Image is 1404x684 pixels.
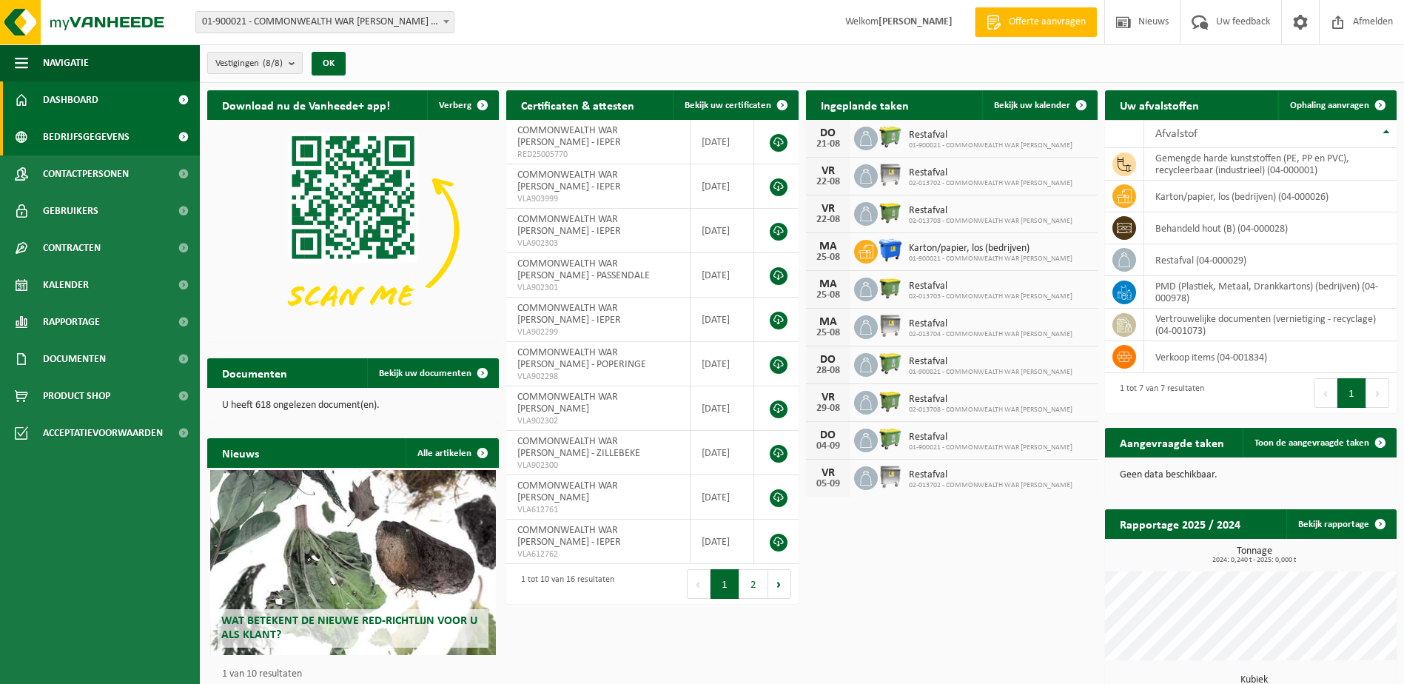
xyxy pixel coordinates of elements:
[806,90,924,119] h2: Ingeplande taken
[878,426,903,452] img: WB-0660-HPE-GN-50
[506,90,649,119] h2: Certificaten & attesten
[222,400,484,411] p: U heeft 618 ongelezen document(en).
[813,354,843,366] div: DO
[43,44,89,81] span: Navigatie
[312,52,346,76] button: OK
[517,326,679,338] span: VLA902299
[685,101,771,110] span: Bekijk uw certificaten
[43,378,110,415] span: Product Shop
[982,90,1096,120] a: Bekijk uw kalender
[1144,181,1397,212] td: karton/papier, los (bedrijven) (04-000026)
[813,467,843,479] div: VR
[673,90,797,120] a: Bekijk uw certificaten
[813,165,843,177] div: VR
[517,282,679,294] span: VLA902301
[517,436,640,459] span: COMMONWEALTH WAR [PERSON_NAME] - ZILLEBEKE
[1144,309,1397,341] td: vertrouwelijke documenten (vernietiging - recyclage) (04-001073)
[517,193,679,205] span: VLA903999
[367,358,497,388] a: Bekijk uw documenten
[909,368,1072,377] span: 01-900021 - COMMONWEALTH WAR [PERSON_NAME]
[909,281,1072,292] span: Restafval
[207,90,405,119] h2: Download nu de Vanheede+ app!
[691,475,754,520] td: [DATE]
[909,130,1072,141] span: Restafval
[207,438,274,467] h2: Nieuws
[909,330,1072,339] span: 02-013704 - COMMONWEALTH WAR [PERSON_NAME]
[878,275,903,301] img: WB-1100-HPE-GN-51
[196,12,454,33] span: 01-900021 - COMMONWEALTH WAR GRAVES - IEPER
[975,7,1097,37] a: Offerte aanvragen
[517,258,650,281] span: COMMONWEALTH WAR [PERSON_NAME] - PASSENDALE
[878,389,903,414] img: WB-1100-HPE-GN-50
[813,441,843,452] div: 04-09
[878,124,903,150] img: WB-0660-HPE-GN-50
[517,504,679,516] span: VLA612761
[517,125,621,148] span: COMMONWEALTH WAR [PERSON_NAME] - IEPER
[1155,128,1198,140] span: Afvalstof
[1112,546,1397,564] h3: Tonnage
[517,347,646,370] span: COMMONWEALTH WAR [PERSON_NAME] - POPERINGE
[517,392,618,415] span: COMMONWEALTH WAR [PERSON_NAME]
[909,243,1072,255] span: Karton/papier, los (bedrijven)
[1112,557,1397,564] span: 2024: 0,240 t - 2025: 0,000 t
[1120,470,1382,480] p: Geen data beschikbaar.
[878,200,903,225] img: WB-1100-HPE-GN-50
[221,615,477,641] span: Wat betekent de nieuwe RED-richtlijn voor u als klant?
[813,328,843,338] div: 25-08
[909,255,1072,264] span: 01-900021 - COMMONWEALTH WAR [PERSON_NAME]
[813,479,843,489] div: 05-09
[1337,378,1366,408] button: 1
[909,318,1072,330] span: Restafval
[43,304,100,341] span: Rapportage
[813,278,843,290] div: MA
[878,464,903,489] img: WB-1100-GAL-GY-02
[739,569,768,599] button: 2
[43,155,129,192] span: Contactpersonen
[768,569,791,599] button: Next
[1243,428,1395,457] a: Toon de aangevraagde taken
[1144,148,1397,181] td: gemengde harde kunststoffen (PE, PP en PVC), recycleerbaar (industrieel) (04-000001)
[514,568,614,600] div: 1 tot 10 van 16 resultaten
[878,162,903,187] img: WB-1100-GAL-GY-02
[517,525,621,548] span: COMMONWEALTH WAR [PERSON_NAME] - IEPER
[517,549,679,560] span: VLA612762
[439,101,471,110] span: Verberg
[909,141,1072,150] span: 01-900021 - COMMONWEALTH WAR [PERSON_NAME]
[43,229,101,266] span: Contracten
[813,139,843,150] div: 21-08
[909,443,1072,452] span: 01-900021 - COMMONWEALTH WAR [PERSON_NAME]
[691,386,754,431] td: [DATE]
[1105,428,1239,457] h2: Aangevraagde taken
[1112,377,1204,409] div: 1 tot 7 van 7 resultaten
[687,569,711,599] button: Previous
[1005,15,1089,30] span: Offerte aanvragen
[1144,244,1397,276] td: restafval (04-000029)
[813,241,843,252] div: MA
[909,432,1072,443] span: Restafval
[517,415,679,427] span: VLA902302
[210,470,496,655] a: Wat betekent de nieuwe RED-richtlijn voor u als klant?
[1144,212,1397,244] td: behandeld hout (B) (04-000028)
[813,392,843,403] div: VR
[379,369,471,378] span: Bekijk uw documenten
[406,438,497,468] a: Alle artikelen
[878,238,903,263] img: WB-1100-HPE-BE-01
[517,460,679,472] span: VLA902300
[813,203,843,215] div: VR
[878,313,903,338] img: WB-1100-GAL-GY-02
[517,170,621,192] span: COMMONWEALTH WAR [PERSON_NAME] - IEPER
[909,179,1072,188] span: 02-013702 - COMMONWEALTH WAR [PERSON_NAME]
[517,303,621,326] span: COMMONWEALTH WAR [PERSON_NAME] - IEPER
[517,480,618,503] span: COMMONWEALTH WAR [PERSON_NAME]
[43,192,98,229] span: Gebruikers
[43,341,106,378] span: Documenten
[813,316,843,328] div: MA
[909,167,1072,179] span: Restafval
[207,52,303,74] button: Vestigingen(8/8)
[813,429,843,441] div: DO
[1144,276,1397,309] td: PMD (Plastiek, Metaal, Drankkartons) (bedrijven) (04-000978)
[813,403,843,414] div: 29-08
[43,81,98,118] span: Dashboard
[909,217,1072,226] span: 02-013708 - COMMONWEALTH WAR [PERSON_NAME]
[691,209,754,253] td: [DATE]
